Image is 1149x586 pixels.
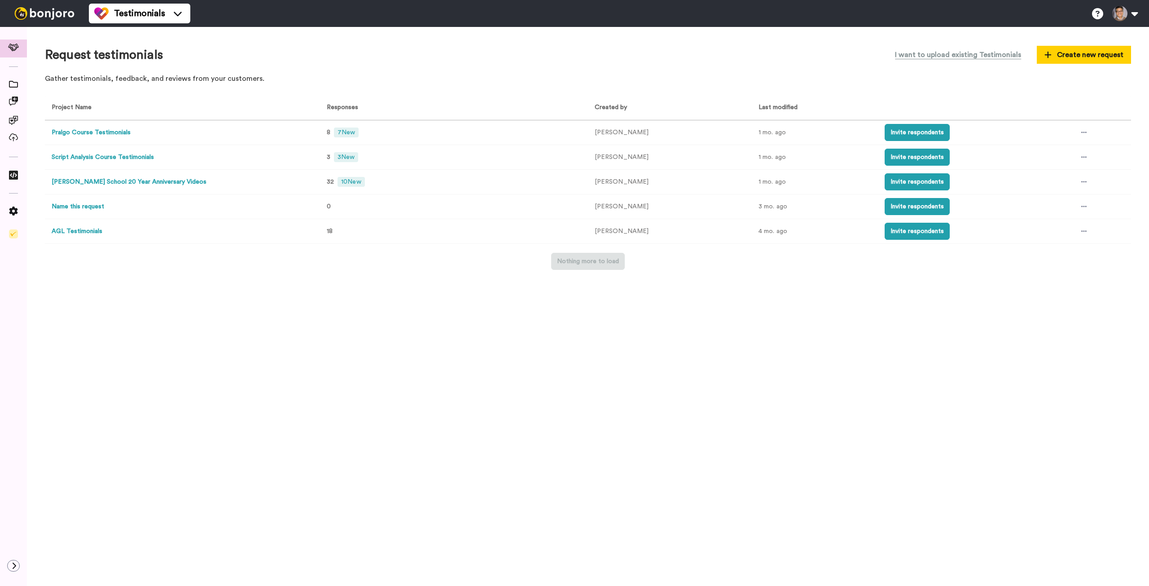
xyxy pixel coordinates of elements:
button: Invite respondents [885,149,950,166]
span: Responses [323,104,358,110]
th: Project Name [45,96,316,120]
button: Invite respondents [885,173,950,190]
th: Last modified [752,96,878,120]
button: I want to upload existing Testimonials [888,45,1028,65]
span: 32 [327,179,334,185]
button: Create new request [1037,46,1131,64]
span: 8 [327,129,330,136]
td: [PERSON_NAME] [588,120,752,145]
td: [PERSON_NAME] [588,219,752,244]
p: Gather testimonials, feedback, and reviews from your customers. [45,74,1131,84]
img: Checklist.svg [9,229,18,238]
span: Testimonials [114,7,165,20]
span: 0 [327,203,331,210]
span: 7 New [334,128,359,137]
td: [PERSON_NAME] [588,170,752,194]
button: Invite respondents [885,124,950,141]
button: Invite respondents [885,223,950,240]
span: I want to upload existing Testimonials [895,49,1021,60]
button: Name this request [52,202,104,211]
span: 3 New [334,152,358,162]
button: Nothing more to load [551,253,625,270]
td: 4 mo. ago [752,219,878,244]
button: [PERSON_NAME] School 20 Year Anniversary Videos [52,177,206,187]
td: [PERSON_NAME] [588,194,752,219]
td: 1 mo. ago [752,145,878,170]
span: Create new request [1044,49,1123,60]
h1: Request testimonials [45,48,163,62]
td: 1 mo. ago [752,170,878,194]
td: 1 mo. ago [752,120,878,145]
button: Script Analysis Course Testimonials [52,153,154,162]
img: tm-color.svg [94,6,109,21]
td: 3 mo. ago [752,194,878,219]
button: Pralgo Course Testimonials [52,128,131,137]
span: 18 [327,228,333,234]
img: bj-logo-header-white.svg [11,7,78,20]
th: Created by [588,96,752,120]
button: Invite respondents [885,198,950,215]
button: AGL Testimonials [52,227,102,236]
span: 3 [327,154,330,160]
span: 10 New [338,177,364,187]
td: [PERSON_NAME] [588,145,752,170]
